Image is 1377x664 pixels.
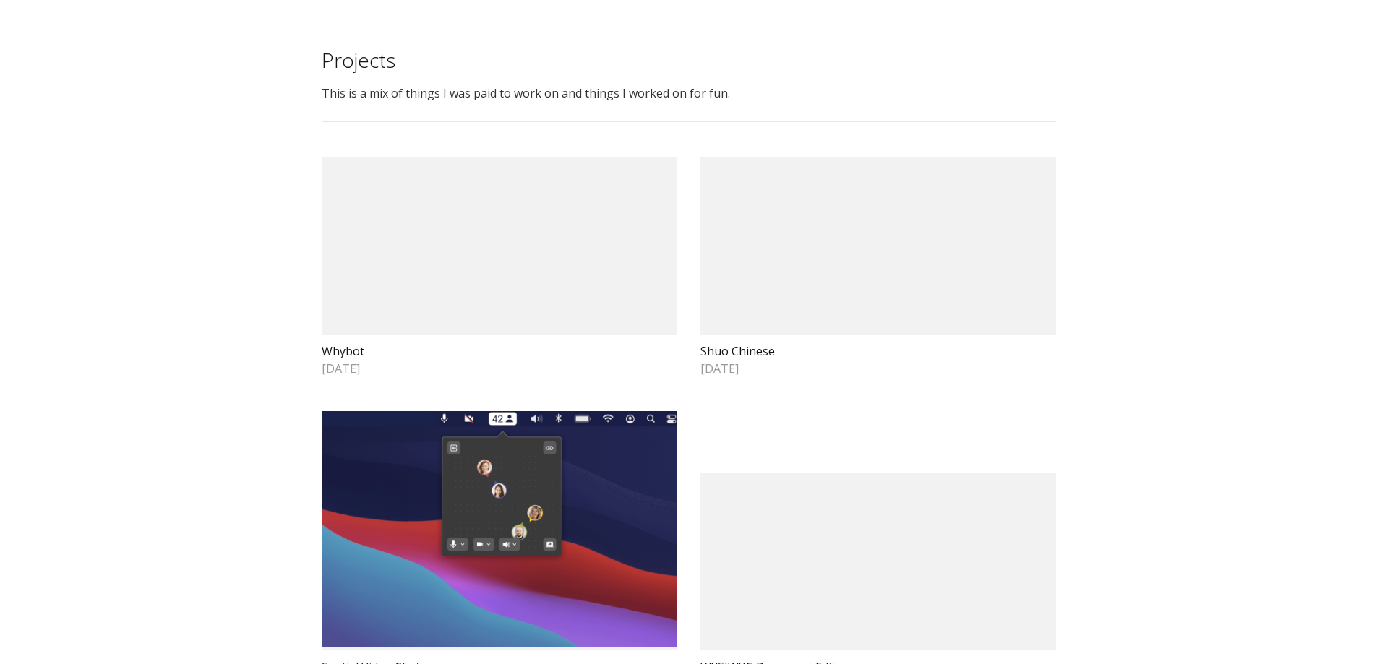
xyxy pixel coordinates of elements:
a: Shuo Chinese[DATE] [700,157,1056,376]
span: [DATE] [322,361,677,376]
h2: Shuo Chinese [700,343,1056,359]
img: Spatial Video Chat [322,411,677,647]
h1: Projects [322,46,1056,74]
a: Whybot[DATE] [322,157,677,376]
div: This is a mix of things I was paid to work on and things I worked on for fun. [322,85,1056,101]
h2: Whybot [322,343,677,359]
span: [DATE] [700,361,1056,376]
